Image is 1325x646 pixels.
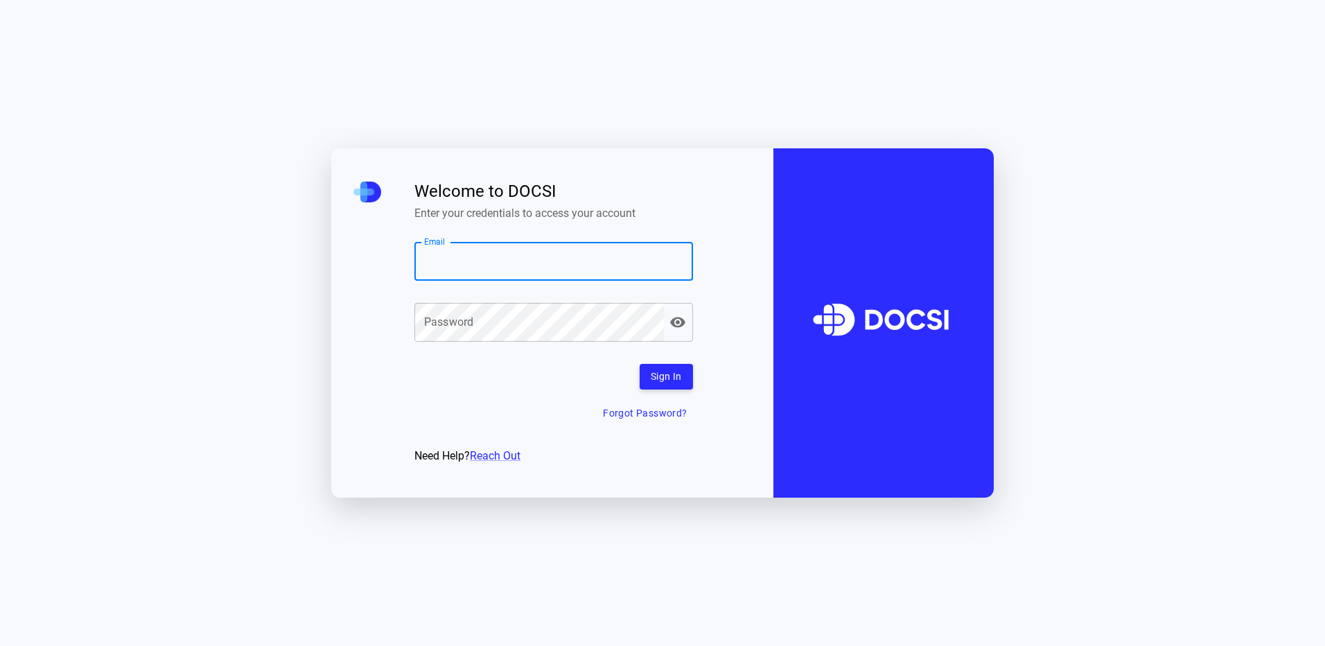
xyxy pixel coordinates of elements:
[597,401,692,426] button: Forgot Password?
[424,236,446,247] label: Email
[414,182,693,201] span: Welcome to DOCSI
[640,364,693,390] button: Sign In
[800,270,966,376] img: DOCSI Logo
[414,448,693,464] div: Need Help?
[470,449,520,462] a: Reach Out
[353,182,381,202] img: DOCSI Mini Logo
[414,207,693,220] span: Enter your credentials to access your account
